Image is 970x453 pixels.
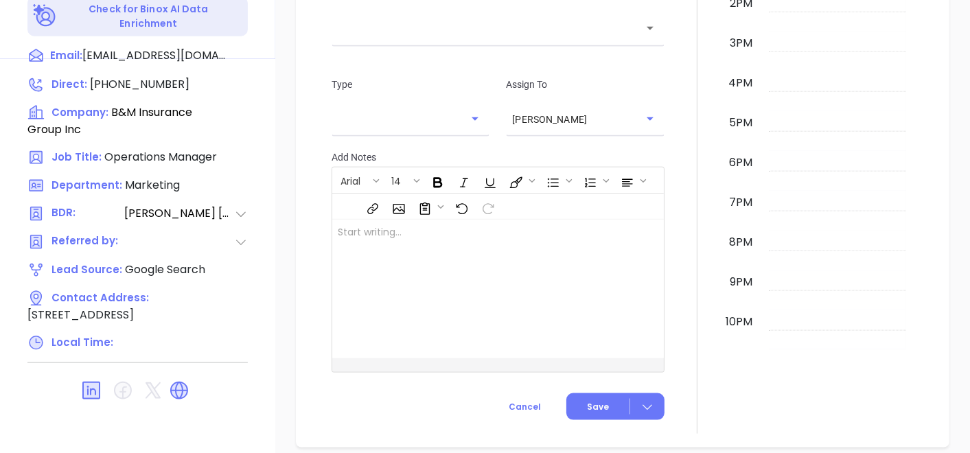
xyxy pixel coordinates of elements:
[614,169,649,192] span: Align
[125,177,180,193] span: Marketing
[334,174,367,184] span: Arial
[50,47,82,65] span: Email:
[51,290,149,305] span: Contact Address:
[334,169,371,192] button: Arial
[476,169,501,192] span: Underline
[359,195,384,218] span: Insert link
[448,195,473,218] span: Undo
[566,393,665,420] button: Save
[51,335,113,349] span: Local Time:
[104,149,217,165] span: Operations Manager
[59,2,238,31] p: Check for Binox AI Data Enrichment
[450,169,475,192] span: Italic
[51,233,123,251] span: Referred by:
[726,115,755,131] div: 5pm
[384,169,411,192] button: 14
[727,35,755,51] div: 3pm
[332,77,489,92] p: Type
[384,169,423,192] span: Font size
[27,307,134,323] span: [STREET_ADDRESS]
[577,169,612,192] span: Insert Ordered List
[124,205,234,222] span: [PERSON_NAME] [PERSON_NAME]
[384,174,408,184] span: 14
[587,401,609,413] span: Save
[51,178,122,192] span: Department:
[726,194,755,211] div: 7pm
[51,262,122,277] span: Lead Source:
[51,205,123,222] span: BDR:
[640,19,660,38] button: Open
[90,76,189,92] span: [PHONE_NUMBER]
[82,47,227,64] span: [EMAIL_ADDRESS][DOMAIN_NAME]
[509,401,541,413] span: Cancel
[411,195,447,218] span: Surveys
[465,109,485,128] button: Open
[333,169,382,192] span: Font family
[424,169,449,192] span: Bold
[332,150,665,165] p: Add Notes
[51,77,87,91] span: Direct :
[640,109,660,128] button: Open
[506,77,664,92] p: Assign To
[727,274,755,290] div: 9pm
[27,104,192,137] span: B&M Insurance Group Inc
[51,105,108,119] span: Company:
[483,393,566,420] button: Cancel
[540,169,575,192] span: Insert Unordered List
[503,169,538,192] span: Fill color or set the text color
[125,262,205,277] span: Google Search
[726,154,755,171] div: 6pm
[723,314,755,330] div: 10pm
[474,195,499,218] span: Redo
[51,150,102,164] span: Job Title:
[726,75,755,91] div: 4pm
[33,4,57,28] img: Ai-Enrich-DaqCidB-.svg
[385,195,410,218] span: Insert Image
[726,234,755,251] div: 8pm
